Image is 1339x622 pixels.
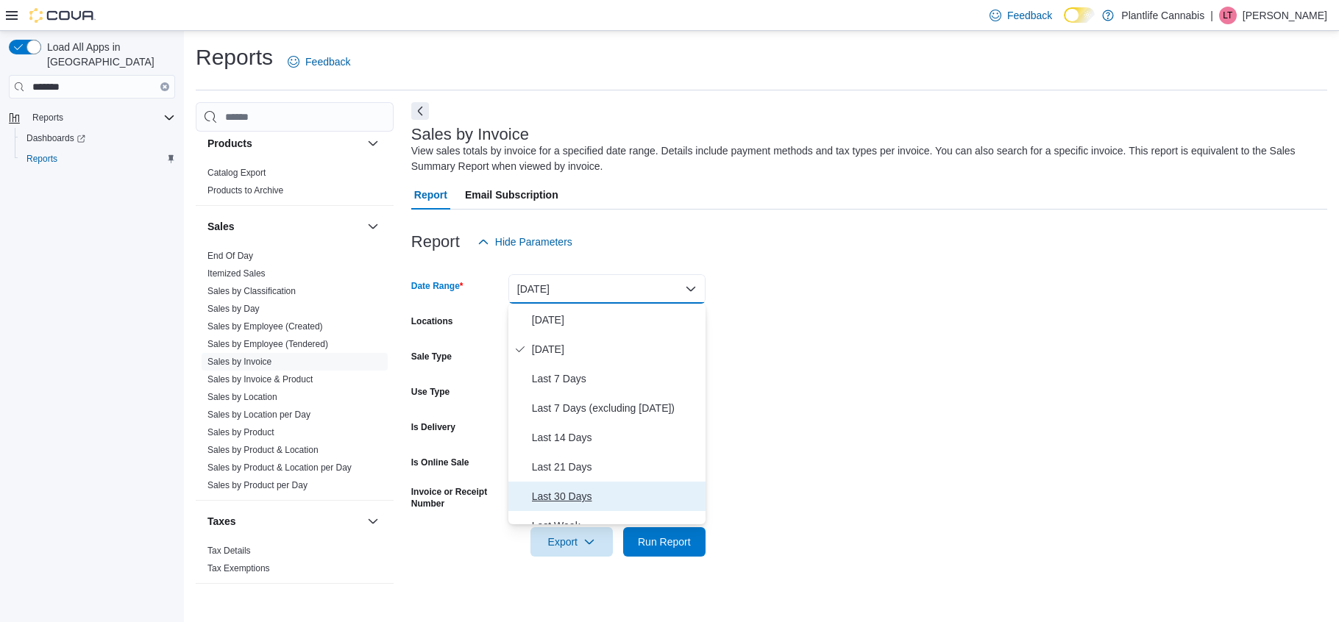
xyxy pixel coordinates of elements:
[1210,7,1213,24] p: |
[207,219,235,234] h3: Sales
[411,486,502,510] label: Invoice or Receipt Number
[3,107,181,128] button: Reports
[1064,7,1095,23] input: Dark Mode
[532,517,700,535] span: Last Week
[411,126,529,143] h3: Sales by Invoice
[207,167,266,179] span: Catalog Export
[1121,7,1204,24] p: Plantlife Cannabis
[207,338,328,350] span: Sales by Employee (Tendered)
[207,304,260,314] a: Sales by Day
[207,185,283,196] a: Products to Archive
[207,444,319,456] span: Sales by Product & Location
[207,268,266,279] a: Itemized Sales
[207,136,252,151] h3: Products
[196,164,394,205] div: Products
[15,149,181,169] button: Reports
[21,129,175,147] span: Dashboards
[532,370,700,387] span: Last 7 Days
[207,357,271,367] a: Sales by Invoice
[207,168,266,178] a: Catalog Export
[207,545,251,557] span: Tax Details
[29,8,96,23] img: Cova
[508,274,706,304] button: [DATE]
[1219,7,1237,24] div: Logan Tisdel
[532,311,700,329] span: [DATE]
[364,135,382,152] button: Products
[530,527,613,557] button: Export
[411,233,460,251] h3: Report
[196,43,273,72] h1: Reports
[207,410,310,420] a: Sales by Location per Day
[15,128,181,149] a: Dashboards
[414,180,447,210] span: Report
[411,351,452,362] label: Sale Type
[21,150,63,168] a: Reports
[411,280,464,292] label: Date Range
[472,227,578,257] button: Hide Parameters
[207,563,270,573] a: Tax Exemptions
[364,512,382,530] button: Taxes
[532,399,700,417] span: Last 7 Days (excluding [DATE])
[207,546,251,556] a: Tax Details
[207,250,253,262] span: End Of Day
[207,339,328,349] a: Sales by Employee (Tendered)
[532,429,700,446] span: Last 14 Days
[207,445,319,455] a: Sales by Product & Location
[411,102,429,120] button: Next
[9,101,175,207] nav: Complex example
[26,109,69,126] button: Reports
[207,462,352,473] span: Sales by Product & Location per Day
[411,143,1320,174] div: View sales totals by invoice for a specified date range. Details include payment methods and tax ...
[984,1,1058,30] a: Feedback
[207,303,260,315] span: Sales by Day
[207,374,313,385] a: Sales by Invoice & Product
[207,136,361,151] button: Products
[207,392,277,402] a: Sales by Location
[411,315,453,327] label: Locations
[207,426,274,438] span: Sales by Product
[207,251,253,261] a: End Of Day
[41,40,175,69] span: Load All Apps in [GEOGRAPHIC_DATA]
[207,514,236,529] h3: Taxes
[207,409,310,421] span: Sales by Location per Day
[508,304,706,524] div: Select listbox
[207,480,308,490] a: Sales by Product per Day
[364,218,382,235] button: Sales
[638,535,691,549] span: Run Report
[207,514,361,529] button: Taxes
[411,386,450,398] label: Use Type
[196,542,394,583] div: Taxes
[207,285,296,297] span: Sales by Classification
[207,219,361,234] button: Sales
[1243,7,1327,24] p: [PERSON_NAME]
[160,82,169,91] button: Clear input
[411,457,469,468] label: Is Online Sale
[207,356,271,368] span: Sales by Invoice
[1007,8,1052,23] span: Feedback
[26,132,85,144] span: Dashboards
[196,247,394,500] div: Sales
[21,129,91,147] a: Dashboards
[532,487,700,505] span: Last 30 Days
[539,527,604,557] span: Export
[26,153,57,165] span: Reports
[207,391,277,403] span: Sales by Location
[282,47,356,76] a: Feedback
[465,180,558,210] span: Email Subscription
[32,112,63,124] span: Reports
[26,109,175,126] span: Reports
[21,150,175,168] span: Reports
[623,527,706,557] button: Run Report
[207,462,352,473] a: Sales by Product & Location per Day
[532,458,700,476] span: Last 21 Days
[305,54,350,69] span: Feedback
[207,321,323,332] a: Sales by Employee (Created)
[1223,7,1232,24] span: LT
[411,421,455,433] label: Is Delivery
